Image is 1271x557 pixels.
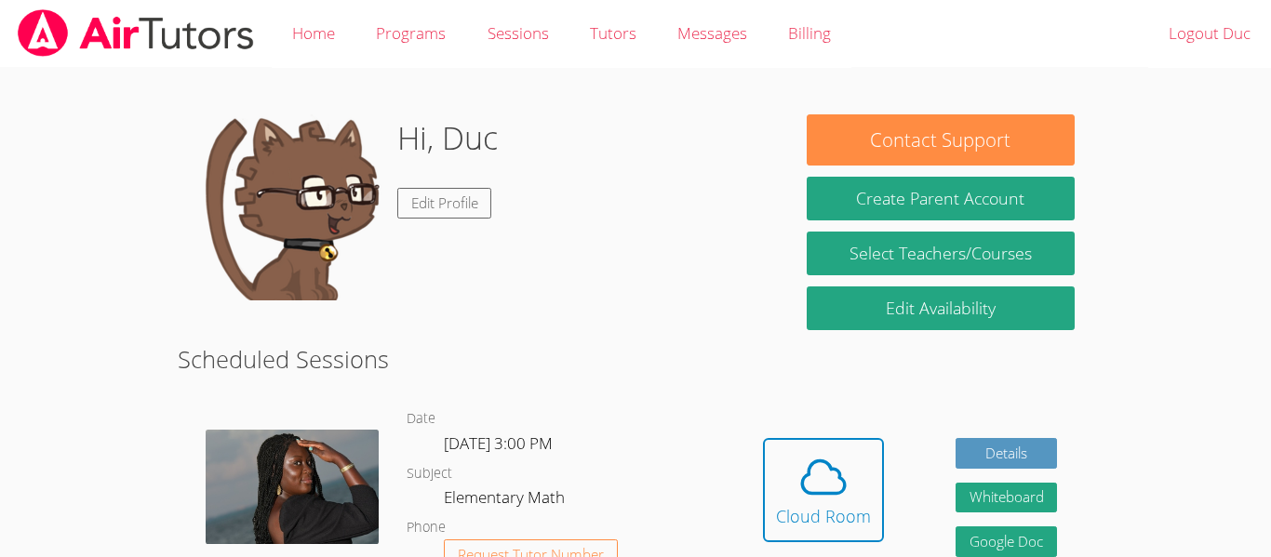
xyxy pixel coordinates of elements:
button: Contact Support [807,114,1075,166]
img: avatar.png [206,430,379,545]
a: Google Doc [956,526,1058,557]
h2: Scheduled Sessions [178,341,1093,377]
a: Select Teachers/Courses [807,232,1075,275]
dd: Elementary Math [444,484,569,516]
button: Create Parent Account [807,177,1075,220]
a: Edit Profile [397,188,492,219]
button: Cloud Room [763,438,884,542]
a: Edit Availability [807,286,1075,330]
h1: Hi, Duc [397,114,498,162]
a: Details [956,438,1058,469]
img: airtutors_banner-c4298cdbf04f3fff15de1276eac7730deb9818008684d7c2e4769d2f7ddbe033.png [16,9,256,57]
span: Messages [677,22,747,44]
span: [DATE] 3:00 PM [444,432,553,454]
div: Cloud Room [776,503,871,529]
dt: Subject [407,462,452,485]
img: default.png [196,114,382,300]
dt: Phone [407,516,446,539]
dt: Date [407,407,435,431]
button: Whiteboard [956,483,1058,513]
